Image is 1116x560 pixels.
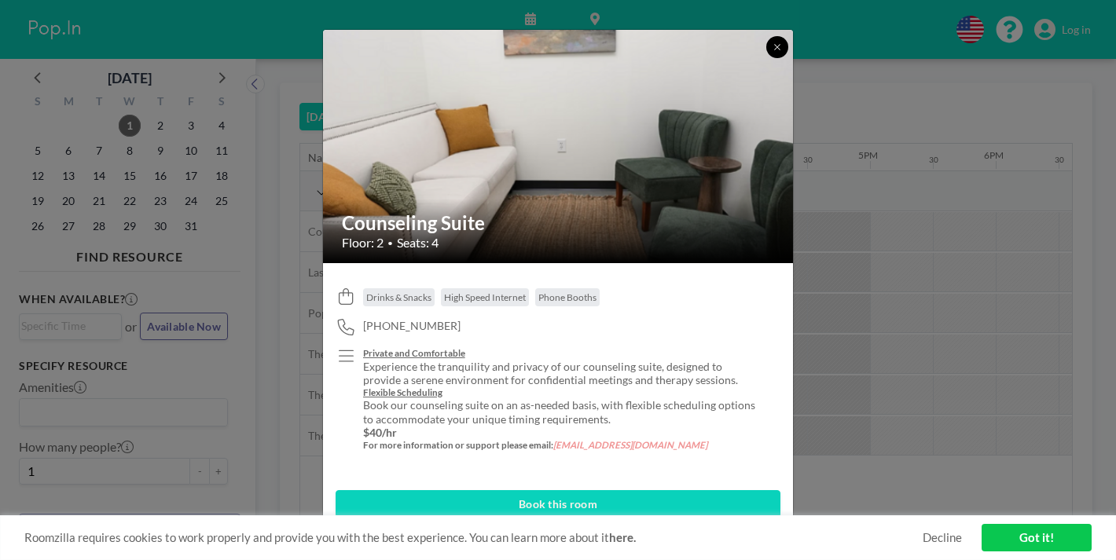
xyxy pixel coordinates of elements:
span: High Speed Internet [444,291,526,303]
button: Book this room [336,490,780,518]
span: [PHONE_NUMBER] [363,319,461,333]
p: Experience the tranquility and privacy of our counseling suite, designed to provide a serene envi... [363,360,762,387]
span: Floor: 2 [342,235,384,251]
u: Flexible Scheduling [363,387,442,397]
span: Drinks & Snacks [366,291,431,303]
span: • [387,237,393,249]
strong: $40/hr [363,426,397,439]
p: Book our counseling suite on an as-needed basis, with flexible scheduling options to accommodate ... [363,398,762,426]
span: Phone Booths [538,291,597,303]
em: [EMAIL_ADDRESS][DOMAIN_NAME] [553,440,707,450]
a: Decline [923,530,962,545]
h2: Counseling Suite [342,211,776,235]
h5: For more information or support please email: [363,440,762,452]
u: Private and Comfortable [363,348,465,358]
a: here. [609,530,636,544]
span: Roomzilla requires cookies to work properly and provide you with the best experience. You can lea... [24,530,923,545]
img: 537.png [323,16,795,278]
a: Got it! [982,524,1092,551]
span: Seats: 4 [397,235,439,251]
